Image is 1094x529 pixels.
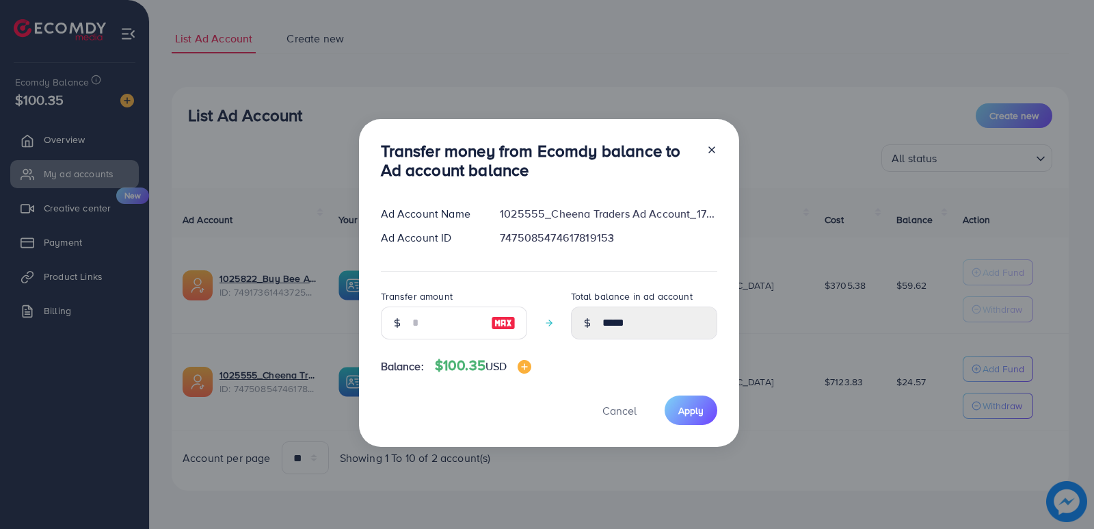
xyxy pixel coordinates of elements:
span: USD [485,359,507,374]
h3: Transfer money from Ecomdy balance to Ad account balance [381,141,695,181]
label: Transfer amount [381,289,453,303]
img: image [491,315,516,331]
button: Cancel [585,396,654,425]
span: Balance: [381,359,424,374]
label: Total balance in ad account [571,289,693,303]
div: Ad Account ID [370,230,490,246]
img: image [518,360,531,374]
span: Cancel [602,403,637,418]
button: Apply [665,396,717,425]
h4: $100.35 [435,357,532,374]
div: 7475085474617819153 [489,230,728,246]
div: 1025555_Cheena Traders Ad Account_1740428978835 [489,206,728,222]
span: Apply [678,404,704,417]
div: Ad Account Name [370,206,490,222]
